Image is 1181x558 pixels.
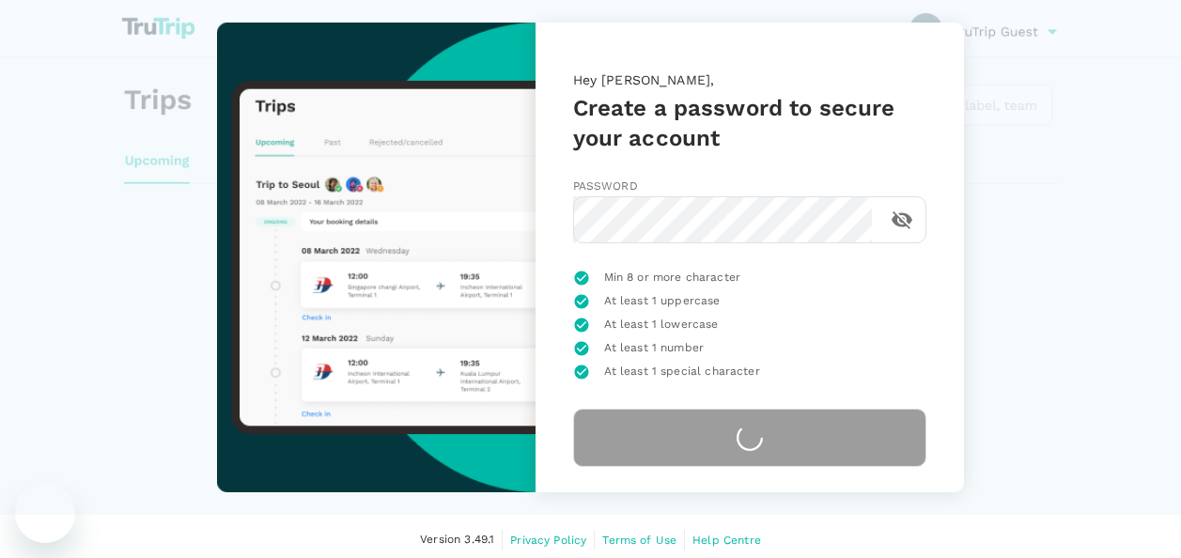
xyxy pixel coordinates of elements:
span: At least 1 special character [604,363,760,381]
span: Version 3.49.1 [420,531,494,550]
p: Hey [PERSON_NAME], [573,70,926,93]
a: Privacy Policy [510,530,586,550]
button: toggle password visibility [879,197,925,242]
span: Help Centre [692,534,761,547]
h5: Create a password to secure your account [573,93,926,153]
span: At least 1 number [604,339,705,358]
span: At least 1 uppercase [604,292,721,311]
span: Privacy Policy [510,534,586,547]
span: Min 8 or more character [604,269,740,287]
img: trutrip-set-password [217,23,535,492]
span: At least 1 lowercase [604,316,719,334]
iframe: Button to launch messaging window [15,483,75,543]
span: Terms of Use [602,534,676,547]
a: Terms of Use [602,530,676,550]
a: Help Centre [692,530,761,550]
span: Password [573,179,638,193]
